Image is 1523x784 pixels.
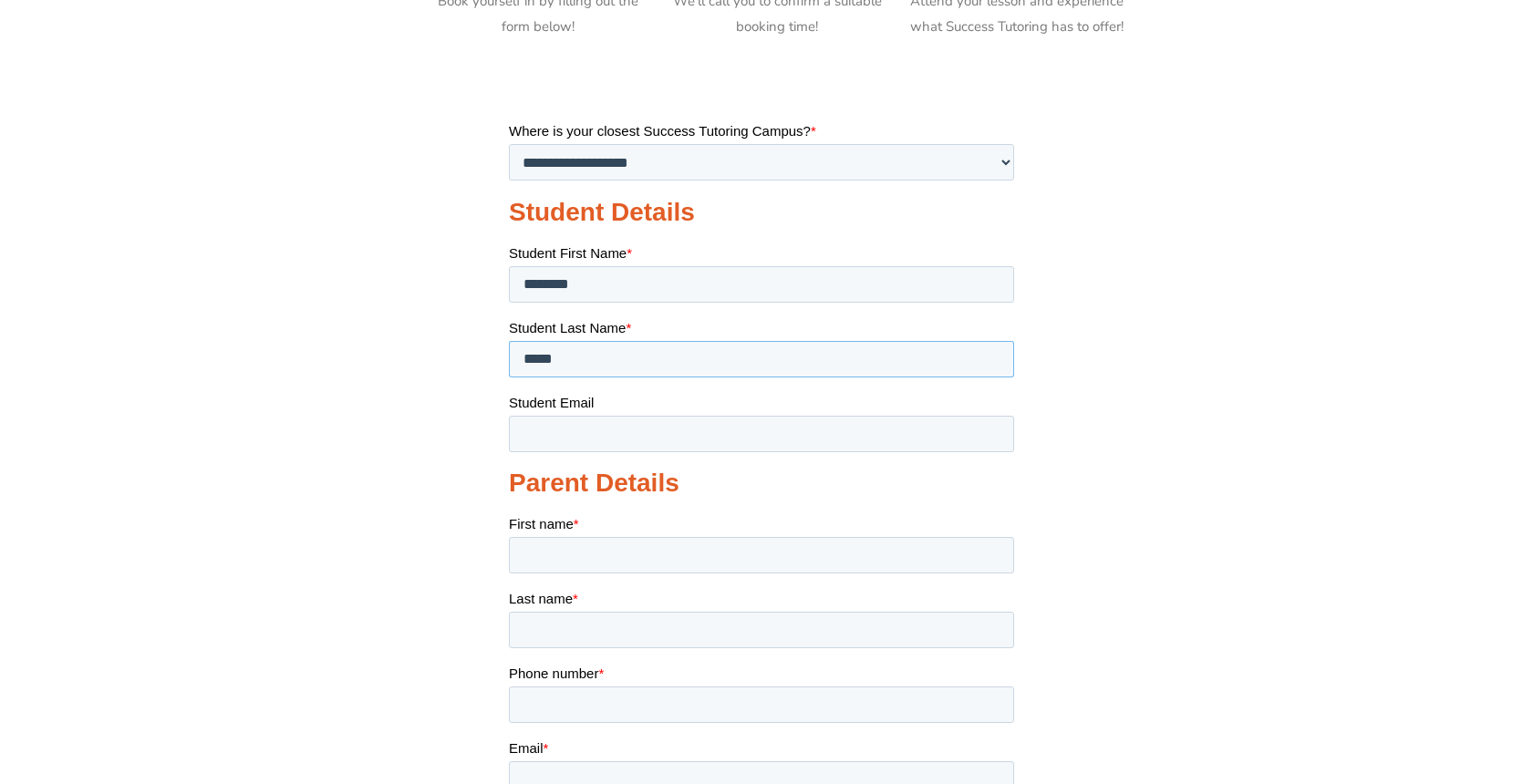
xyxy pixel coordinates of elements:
[1210,578,1523,784] iframe: Chat Widget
